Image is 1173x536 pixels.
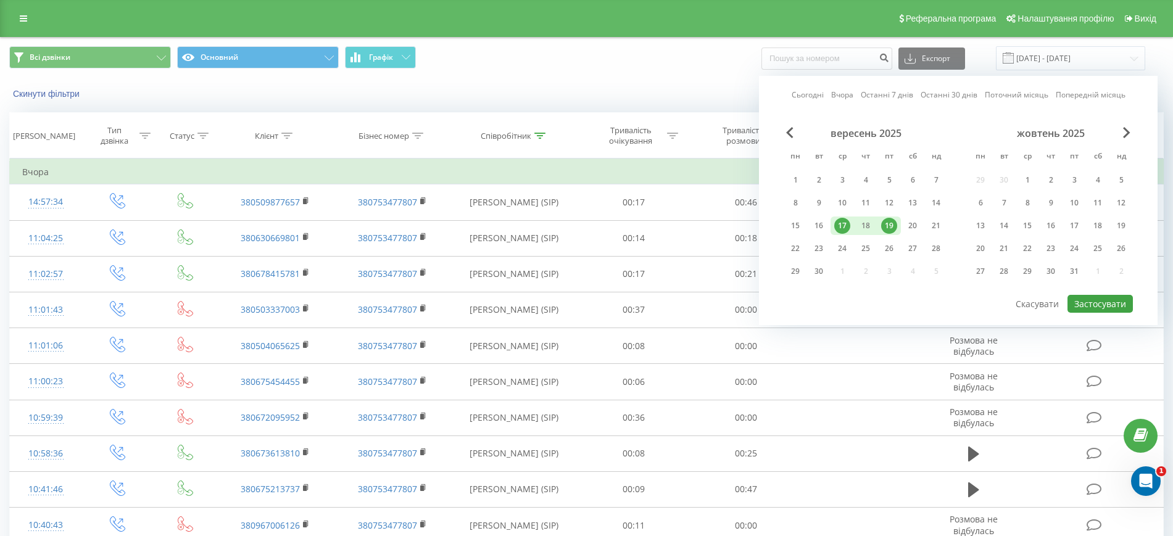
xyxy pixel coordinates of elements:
[950,370,998,393] span: Розмова не відбулась
[811,195,827,211] div: 9
[972,241,989,257] div: 20
[969,194,992,212] div: пн 6 жовт 2025 р.
[786,127,794,138] span: Previous Month
[578,435,690,471] td: 00:08
[1123,127,1130,138] span: Next Month
[451,220,577,256] td: [PERSON_NAME] (SIP)
[881,218,897,234] div: 19
[451,292,577,328] td: [PERSON_NAME] (SIP)
[241,340,300,352] a: 380504065625
[792,89,824,101] a: Сьогодні
[1063,239,1086,258] div: пт 24 жовт 2025 р.
[969,239,992,258] div: пн 20 жовт 2025 р.
[972,218,989,234] div: 13
[22,334,69,358] div: 11:01:06
[810,148,828,167] abbr: вівторок
[901,216,924,235] div: сб 20 вер 2025 р.
[992,262,1016,281] div: вт 28 жовт 2025 р.
[784,127,948,139] div: вересень 2025
[784,216,807,235] div: пн 15 вер 2025 р.
[22,262,69,286] div: 11:02:57
[358,376,417,387] a: 380753477807
[901,171,924,189] div: сб 6 вер 2025 р.
[950,406,998,429] span: Розмова не відбулась
[877,194,901,212] div: пт 12 вер 2025 р.
[811,218,827,234] div: 16
[1016,239,1039,258] div: ср 22 жовт 2025 р.
[710,125,776,146] div: Тривалість розмови
[950,334,998,357] span: Розмова не відбулась
[690,471,803,507] td: 00:47
[241,303,300,315] a: 380503337003
[898,47,965,70] button: Експорт
[1066,195,1082,211] div: 10
[1009,295,1066,313] button: Скасувати
[358,303,417,315] a: 380753477807
[1043,263,1059,279] div: 30
[451,184,577,220] td: [PERSON_NAME] (SIP)
[1131,466,1161,496] iframe: Intercom live chat
[905,241,921,257] div: 27
[578,400,690,435] td: 00:36
[1156,466,1166,476] span: 1
[924,194,948,212] div: нд 14 вер 2025 р.
[992,216,1016,235] div: вт 14 жовт 2025 р.
[22,477,69,501] div: 10:41:46
[1066,263,1082,279] div: 31
[1018,14,1114,23] span: Налаштування профілю
[1042,148,1060,167] abbr: четвер
[1056,89,1125,101] a: Попередній місяць
[1113,218,1129,234] div: 19
[787,263,803,279] div: 29
[834,241,850,257] div: 24
[858,218,874,234] div: 18
[1043,241,1059,257] div: 23
[901,239,924,258] div: сб 27 вер 2025 р.
[1109,239,1133,258] div: нд 26 жовт 2025 р.
[1113,195,1129,211] div: 12
[578,220,690,256] td: 00:14
[1090,172,1106,188] div: 4
[807,262,831,281] div: вт 30 вер 2025 р.
[834,218,850,234] div: 17
[995,148,1013,167] abbr: вівторок
[690,220,803,256] td: 00:18
[1018,148,1037,167] abbr: середа
[761,47,892,70] input: Пошук за номером
[1066,241,1082,257] div: 24
[1109,171,1133,189] div: нд 5 жовт 2025 р.
[787,241,803,257] div: 22
[950,513,998,536] span: Розмова не відбулась
[1043,195,1059,211] div: 9
[1063,216,1086,235] div: пт 17 жовт 2025 р.
[834,195,850,211] div: 10
[1043,218,1059,234] div: 16
[858,172,874,188] div: 4
[1109,194,1133,212] div: нд 12 жовт 2025 р.
[854,216,877,235] div: чт 18 вер 2025 р.
[877,216,901,235] div: пт 19 вер 2025 р.
[9,88,86,99] button: Скинути фільтри
[358,196,417,208] a: 380753477807
[1112,148,1130,167] abbr: неділя
[996,195,1012,211] div: 7
[241,519,300,531] a: 380967006126
[854,239,877,258] div: чт 25 вер 2025 р.
[358,447,417,459] a: 380753477807
[833,148,852,167] abbr: середа
[1039,239,1063,258] div: чт 23 жовт 2025 р.
[1016,171,1039,189] div: ср 1 жовт 2025 р.
[1067,295,1133,313] button: Застосувати
[1066,218,1082,234] div: 17
[969,127,1133,139] div: жовтень 2025
[1090,241,1106,257] div: 25
[1090,195,1106,211] div: 11
[451,328,577,364] td: [PERSON_NAME] (SIP)
[807,171,831,189] div: вт 2 вер 2025 р.
[784,262,807,281] div: пн 29 вер 2025 р.
[969,262,992,281] div: пн 27 жовт 2025 р.
[996,263,1012,279] div: 28
[255,131,278,141] div: Клієнт
[22,226,69,250] div: 11:04:25
[22,190,69,214] div: 14:57:34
